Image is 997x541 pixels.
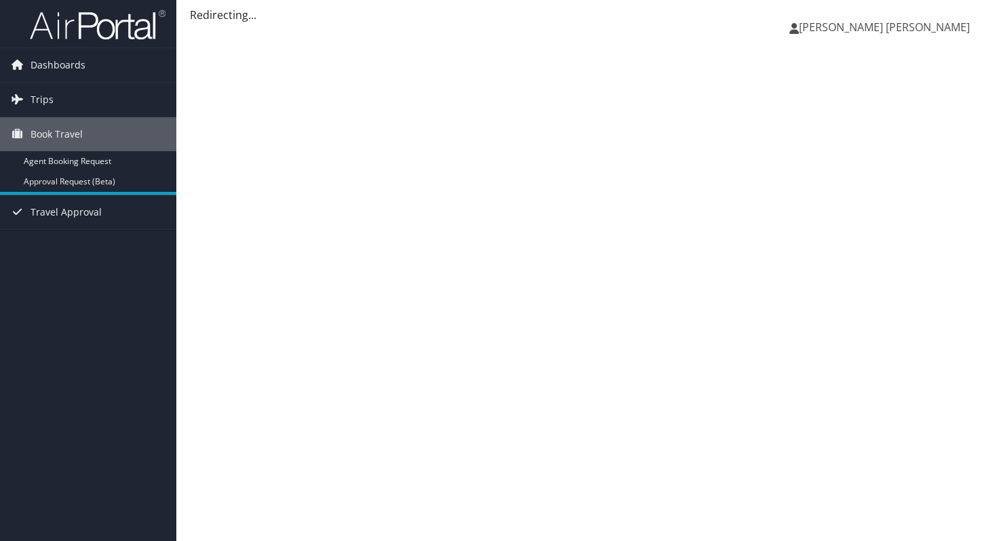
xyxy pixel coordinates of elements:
[31,117,83,151] span: Book Travel
[31,83,54,117] span: Trips
[31,48,85,82] span: Dashboards
[799,20,970,35] span: [PERSON_NAME] [PERSON_NAME]
[190,7,983,23] div: Redirecting...
[789,7,983,47] a: [PERSON_NAME] [PERSON_NAME]
[31,195,102,229] span: Travel Approval
[30,9,165,41] img: airportal-logo.png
